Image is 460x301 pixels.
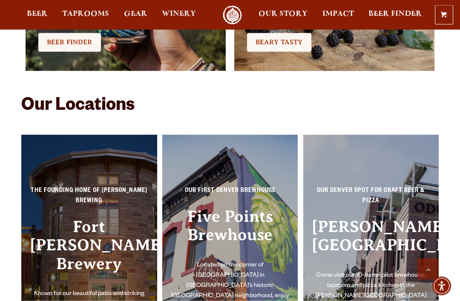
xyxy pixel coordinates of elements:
[27,11,48,17] span: Beer
[368,11,422,17] span: Beer Finder
[247,33,311,52] a: Beary Tasty
[216,6,248,25] a: Odell Home
[124,11,147,17] span: Gear
[417,258,439,280] a: Scroll to top
[47,38,92,46] span: BEER FINDER
[162,11,196,17] span: Winery
[317,6,359,25] a: Impact
[38,32,213,53] div: Check it Out
[118,6,153,25] a: Gear
[253,6,313,25] a: Our Story
[57,6,115,25] a: Taprooms
[312,186,431,212] p: Our Denver spot for craft beer & pizza
[363,6,428,25] a: Beer Finder
[38,33,101,52] a: BEER FINDER
[171,186,290,201] p: Our First Denver Brewhouse
[21,6,53,25] a: Beer
[171,207,290,261] h3: Five Points Brewhouse
[432,277,451,295] div: Accessibility Menu
[62,11,109,17] span: Taprooms
[312,218,431,271] h3: [PERSON_NAME][GEOGRAPHIC_DATA]
[322,11,354,17] span: Impact
[247,32,422,53] div: Check it Out
[156,6,201,25] a: Winery
[30,186,149,212] p: The Founding Home of [PERSON_NAME] Brewing
[30,218,149,290] h3: Fort [PERSON_NAME] Brewery
[21,97,439,117] h2: Our Locations
[259,11,308,17] span: Our Story
[256,38,303,46] span: Beary Tasty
